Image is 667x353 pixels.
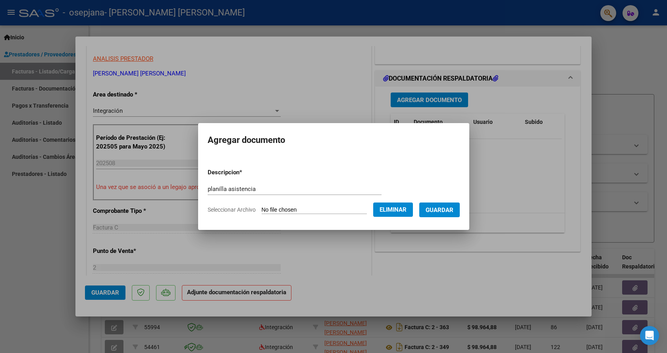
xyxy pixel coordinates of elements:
[640,326,659,345] div: Open Intercom Messenger
[380,206,407,213] span: Eliminar
[208,168,283,177] p: Descripcion
[208,206,256,213] span: Seleccionar Archivo
[426,206,453,214] span: Guardar
[373,203,413,217] button: Eliminar
[208,133,460,148] h2: Agregar documento
[419,203,460,217] button: Guardar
